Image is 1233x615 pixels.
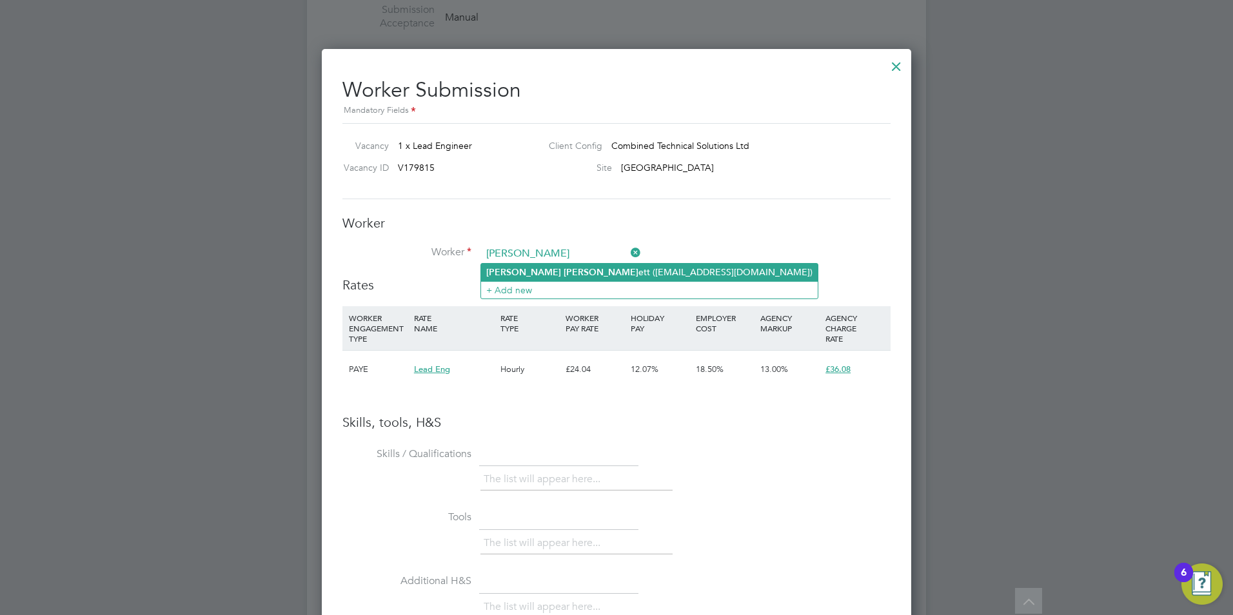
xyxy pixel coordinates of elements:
[1181,563,1223,605] button: Open Resource Center, 6 new notifications
[497,306,562,340] div: RATE TYPE
[484,471,606,488] li: The list will appear here...
[611,140,749,151] span: Combined Technical Solutions Ltd
[346,351,411,388] div: PAYE
[825,364,851,375] span: £36.08
[538,140,602,151] label: Client Config
[398,162,435,173] span: V179815
[822,306,887,350] div: AGENCY CHARGE RATE
[693,306,758,340] div: EMPLOYER COST
[562,351,627,388] div: £24.04
[398,140,472,151] span: 1 x Lead Engineer
[627,306,693,340] div: HOLIDAY PAY
[538,162,612,173] label: Site
[346,306,411,350] div: WORKER ENGAGEMENT TYPE
[342,574,471,588] label: Additional H&S
[696,364,724,375] span: 18.50%
[481,264,818,281] li: ett ([EMAIL_ADDRESS][DOMAIN_NAME])
[486,267,561,278] b: [PERSON_NAME]
[342,277,891,293] h3: Rates
[342,67,891,118] h2: Worker Submission
[337,140,389,151] label: Vacancy
[1181,572,1187,589] div: 6
[342,414,891,431] h3: Skills, tools, H&S
[342,104,891,118] div: Mandatory Fields
[342,215,891,231] h3: Worker
[484,534,606,552] li: The list will appear here...
[337,162,389,173] label: Vacancy ID
[621,162,714,173] span: [GEOGRAPHIC_DATA]
[342,511,471,524] label: Tools
[342,246,471,259] label: Worker
[760,364,788,375] span: 13.00%
[562,306,627,340] div: WORKER PAY RATE
[757,306,822,340] div: AGENCY MARKUP
[411,306,497,340] div: RATE NAME
[482,244,641,264] input: Search for...
[631,364,658,375] span: 12.07%
[564,267,638,278] b: [PERSON_NAME]
[497,351,562,388] div: Hourly
[342,447,471,461] label: Skills / Qualifications
[481,281,818,298] li: + Add new
[414,364,450,375] span: Lead Eng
